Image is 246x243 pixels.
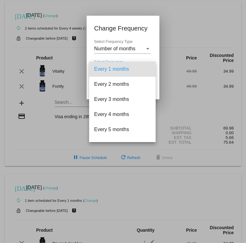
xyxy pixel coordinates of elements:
span: Every 5 months [94,122,151,137]
span: Every 6 months [94,137,151,152]
span: Every 2 months [94,77,151,92]
span: Every 1 months [94,62,151,77]
span: Every 4 months [94,107,151,122]
span: Every 3 months [94,92,151,107]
